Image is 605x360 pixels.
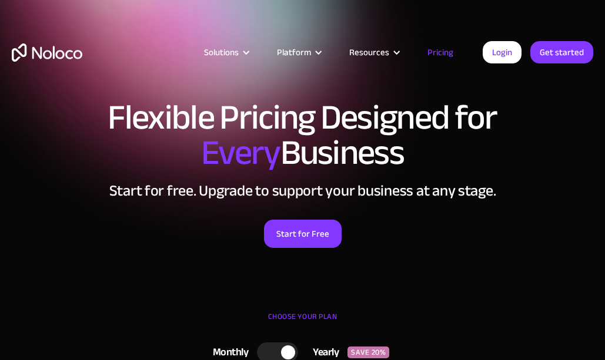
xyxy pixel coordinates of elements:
[349,45,389,60] div: Resources
[530,41,593,63] a: Get started
[12,43,82,62] a: home
[201,120,280,186] span: Every
[335,45,413,60] div: Resources
[189,45,262,60] div: Solutions
[204,45,239,60] div: Solutions
[12,182,593,200] h2: Start for free. Upgrade to support your business at any stage.
[12,100,593,170] h1: Flexible Pricing Designed for Business
[347,346,389,358] div: SAVE 20%
[277,45,311,60] div: Platform
[12,308,593,337] div: CHOOSE YOUR PLAN
[262,45,335,60] div: Platform
[413,45,468,60] a: Pricing
[264,220,342,248] a: Start for Free
[483,41,522,63] a: Login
